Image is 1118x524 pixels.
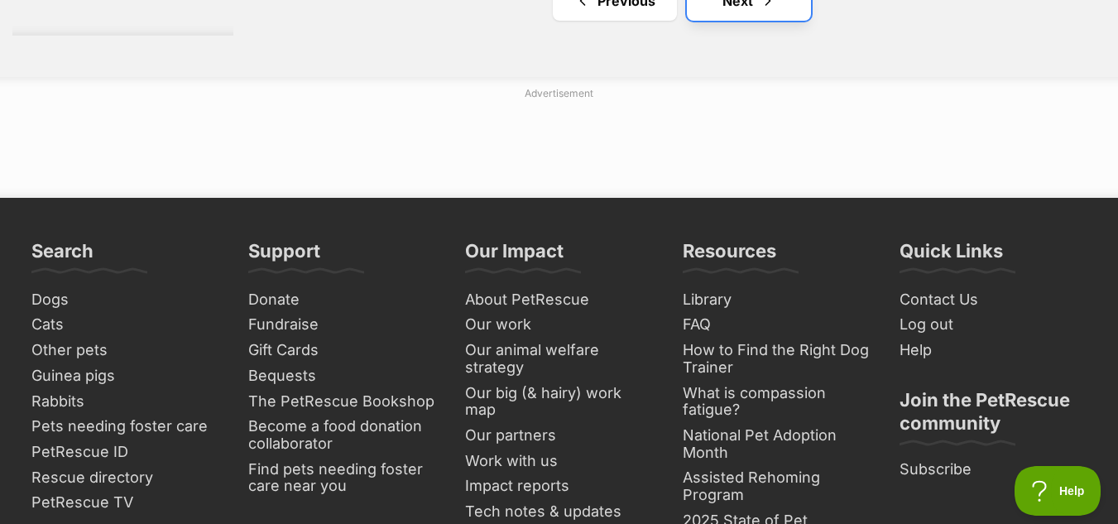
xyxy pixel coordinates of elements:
[1015,466,1101,516] iframe: Help Scout Beacon - Open
[676,381,876,423] a: What is compassion fatigue?
[458,381,659,423] a: Our big (& hairy) work map
[25,389,225,415] a: Rabbits
[25,465,225,491] a: Rescue directory
[676,312,876,338] a: FAQ
[25,414,225,440] a: Pets needing foster care
[248,239,320,272] h3: Support
[242,363,442,389] a: Bequests
[900,239,1003,272] h3: Quick Links
[242,389,442,415] a: The PetRescue Bookshop
[31,239,94,272] h3: Search
[893,338,1093,363] a: Help
[25,440,225,465] a: PetRescue ID
[242,287,442,313] a: Donate
[676,465,876,507] a: Assisted Rehoming Program
[25,287,225,313] a: Dogs
[25,338,225,363] a: Other pets
[25,490,225,516] a: PetRescue TV
[458,287,659,313] a: About PetRescue
[893,287,1093,313] a: Contact Us
[242,312,442,338] a: Fundraise
[458,312,659,338] a: Our work
[242,457,442,499] a: Find pets needing foster care near you
[893,457,1093,483] a: Subscribe
[676,287,876,313] a: Library
[242,338,442,363] a: Gift Cards
[458,474,659,499] a: Impact reports
[458,423,659,449] a: Our partners
[25,312,225,338] a: Cats
[25,363,225,389] a: Guinea pigs
[683,239,776,272] h3: Resources
[242,414,442,456] a: Become a food donation collaborator
[458,338,659,380] a: Our animal welfare strategy
[676,423,876,465] a: National Pet Adoption Month
[893,312,1093,338] a: Log out
[465,239,564,272] h3: Our Impact
[676,338,876,380] a: How to Find the Right Dog Trainer
[458,449,659,474] a: Work with us
[900,388,1087,445] h3: Join the PetRescue community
